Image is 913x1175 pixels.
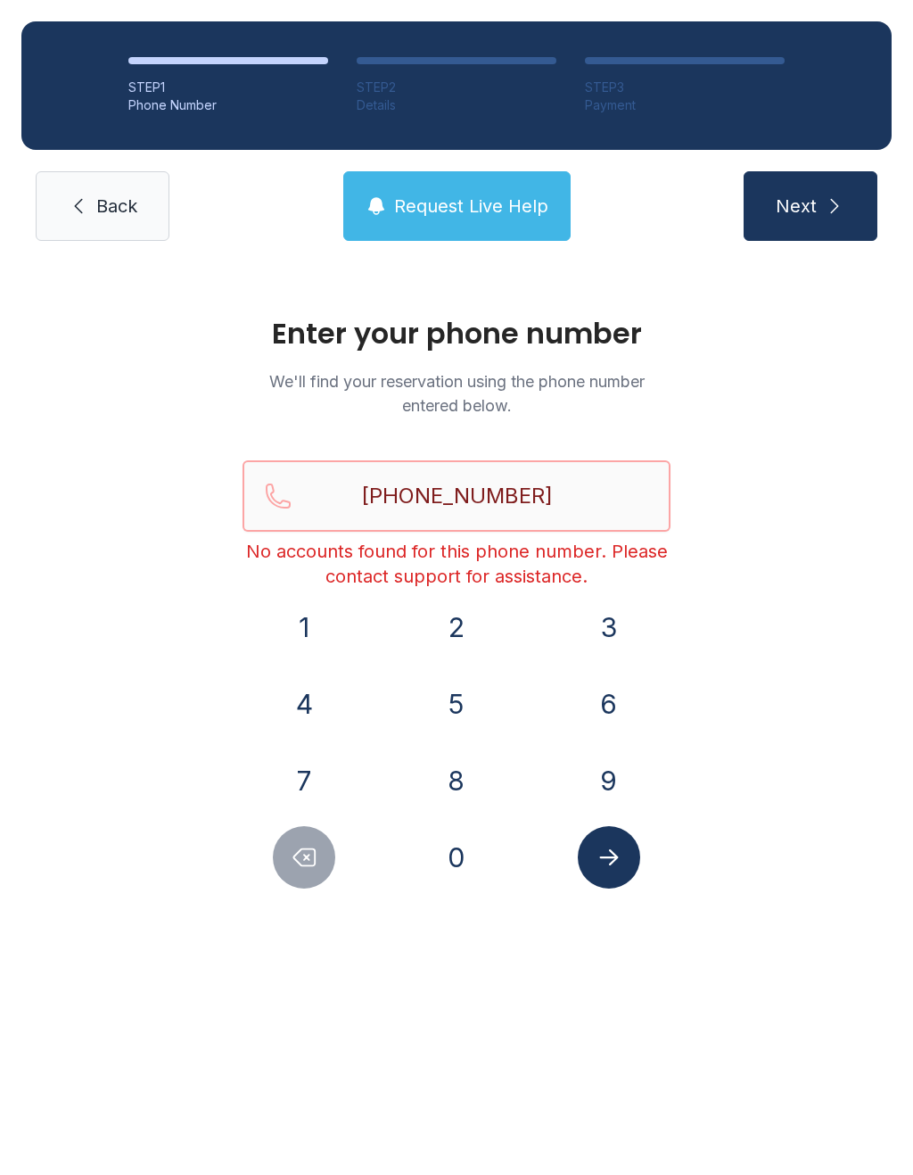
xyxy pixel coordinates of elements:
[578,596,640,658] button: 3
[273,673,335,735] button: 4
[394,194,548,219] span: Request Live Help
[273,596,335,658] button: 1
[578,749,640,812] button: 9
[128,96,328,114] div: Phone Number
[425,826,488,889] button: 0
[128,79,328,96] div: STEP 1
[425,673,488,735] button: 5
[585,96,785,114] div: Payment
[273,749,335,812] button: 7
[243,539,670,589] div: No accounts found for this phone number. Please contact support for assistance.
[578,673,640,735] button: 6
[243,319,670,348] h1: Enter your phone number
[585,79,785,96] div: STEP 3
[96,194,137,219] span: Back
[578,826,640,889] button: Submit lookup form
[776,194,817,219] span: Next
[243,460,670,532] input: Reservation phone number
[273,826,335,889] button: Delete number
[425,749,488,812] button: 8
[243,369,670,418] p: We'll find your reservation using the phone number entered below.
[425,596,488,658] button: 2
[357,79,556,96] div: STEP 2
[357,96,556,114] div: Details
